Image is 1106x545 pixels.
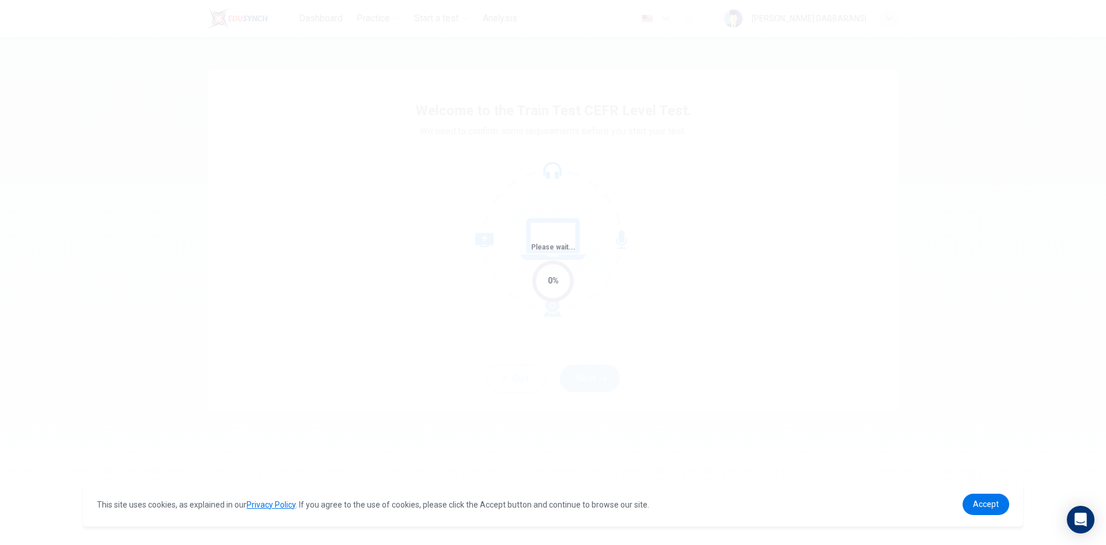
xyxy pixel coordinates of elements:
[1067,506,1094,533] div: Open Intercom Messenger
[548,274,559,287] div: 0%
[83,482,1023,527] div: cookieconsent
[247,500,296,509] a: Privacy Policy
[531,243,575,251] span: Please wait...
[97,500,649,509] span: This site uses cookies, as explained in our . If you agree to the use of cookies, please click th...
[973,499,999,509] span: Accept
[963,494,1009,515] a: dismiss cookie message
